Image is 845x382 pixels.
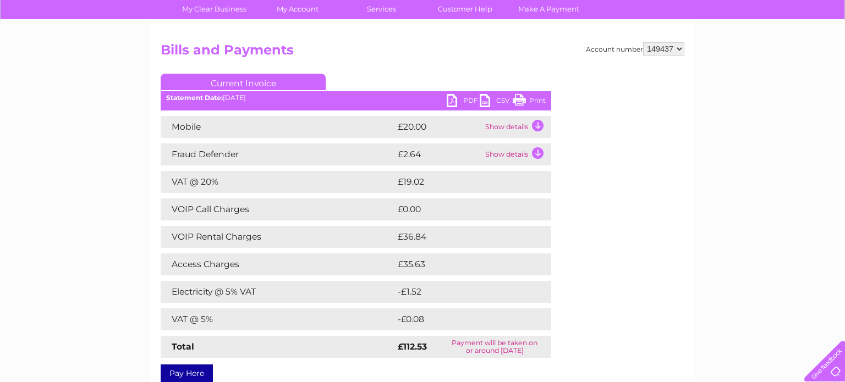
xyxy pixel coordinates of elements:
[395,143,482,165] td: £2.64
[161,198,395,220] td: VOIP Call Charges
[161,143,395,165] td: Fraud Defender
[395,226,530,248] td: £36.84
[638,5,714,19] a: 0333 014 3131
[651,47,672,55] a: Water
[161,253,395,275] td: Access Charges
[395,116,482,138] td: £20.00
[586,42,684,56] div: Account number
[161,308,395,330] td: VAT @ 5%
[161,116,395,138] td: Mobile
[447,94,480,110] a: PDF
[480,94,513,110] a: CSV
[438,336,551,358] td: Payment will be taken on or around [DATE]
[482,143,551,165] td: Show details
[809,47,835,55] a: Log out
[161,281,395,303] td: Electricity @ 5% VAT
[30,29,86,62] img: logo.png
[163,6,683,53] div: Clear Business is a trading name of Verastar Limited (registered in [GEOGRAPHIC_DATA] No. 3667643...
[395,253,529,275] td: £35.63
[749,47,765,55] a: Blog
[395,171,528,193] td: £19.02
[395,308,528,330] td: -£0.08
[513,94,546,110] a: Print
[161,94,551,102] div: [DATE]
[395,281,526,303] td: -£1.52
[482,116,551,138] td: Show details
[161,42,684,63] h2: Bills and Payments
[710,47,743,55] a: Telecoms
[398,341,427,352] strong: £112.53
[161,364,213,382] a: Pay Here
[161,74,326,90] a: Current Invoice
[679,47,703,55] a: Energy
[166,93,223,102] b: Statement Date:
[772,47,799,55] a: Contact
[172,341,194,352] strong: Total
[395,198,526,220] td: £0.00
[161,171,395,193] td: VAT @ 20%
[161,226,395,248] td: VOIP Rental Charges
